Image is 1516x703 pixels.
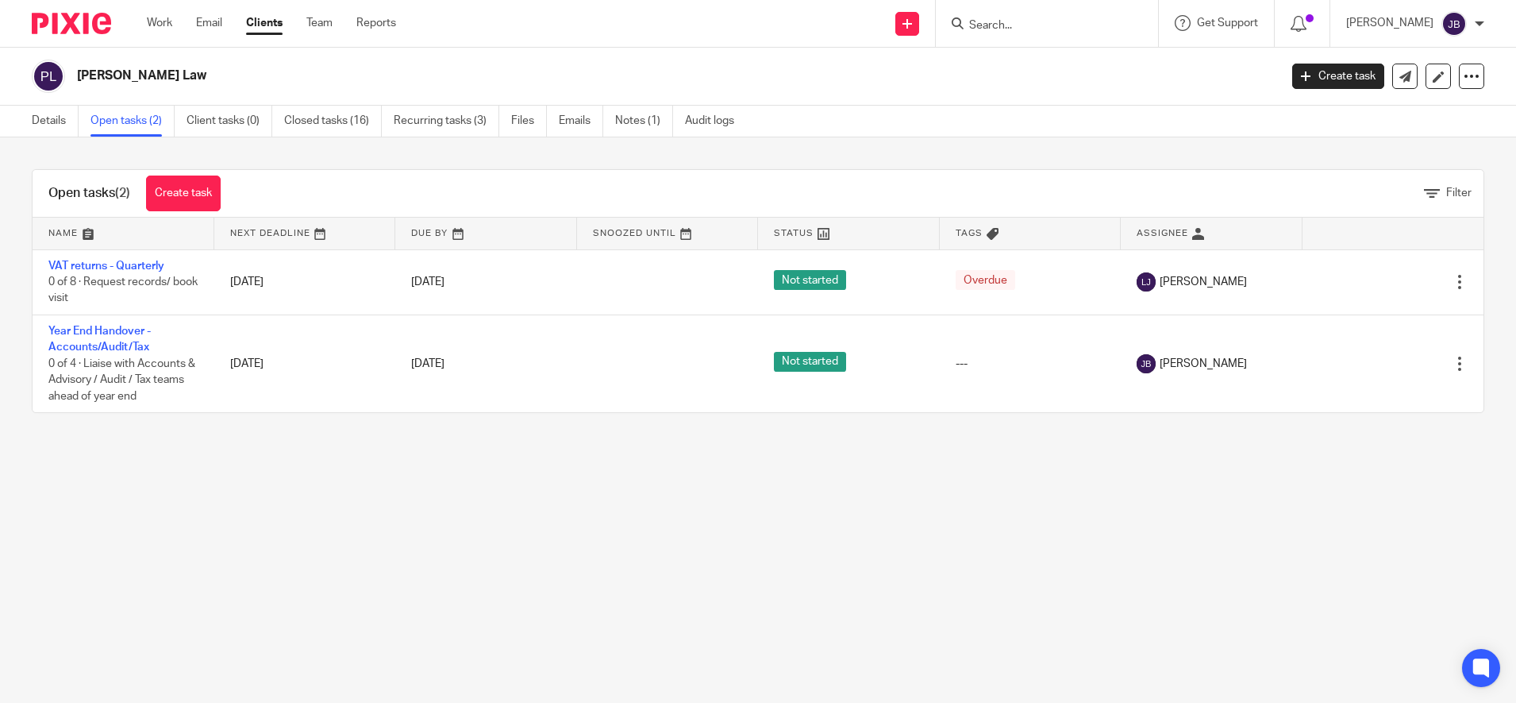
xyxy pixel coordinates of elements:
span: [PERSON_NAME] [1160,356,1247,372]
h1: Open tasks [48,185,130,202]
a: Recurring tasks (3) [394,106,499,137]
a: Team [306,15,333,31]
a: Email [196,15,222,31]
a: Files [511,106,547,137]
span: Not started [774,270,846,290]
img: svg%3E [32,60,65,93]
div: --- [956,356,1106,372]
h2: [PERSON_NAME] Law [77,68,1030,84]
a: Closed tasks (16) [284,106,382,137]
a: Emails [559,106,603,137]
span: Overdue [956,270,1015,290]
a: Work [147,15,172,31]
a: Open tasks (2) [90,106,175,137]
p: [PERSON_NAME] [1346,15,1433,31]
a: Clients [246,15,283,31]
span: Filter [1446,187,1472,199]
span: Status [774,229,814,238]
a: Create task [146,176,221,211]
span: [PERSON_NAME] [1160,274,1247,290]
a: Details [32,106,79,137]
a: Reports [356,15,396,31]
span: Not started [774,352,846,372]
span: [DATE] [411,358,444,369]
td: [DATE] [214,315,396,412]
a: Client tasks (0) [187,106,272,137]
span: Tags [956,229,983,238]
span: [DATE] [411,276,444,288]
span: 0 of 4 · Liaise with Accounts & Advisory / Audit / Tax teams ahead of year end [48,358,195,402]
img: svg%3E [1137,354,1156,373]
a: Audit logs [685,106,746,137]
a: Notes (1) [615,106,673,137]
span: 0 of 8 · Request records/ book visit [48,276,198,304]
span: Get Support [1197,17,1258,29]
span: (2) [115,187,130,199]
td: [DATE] [214,249,396,315]
a: VAT returns - Quarterly [48,261,164,272]
img: Pixie [32,13,111,34]
input: Search [968,19,1110,33]
img: svg%3E [1441,11,1467,37]
a: Year End Handover - Accounts/Audit/Tax [48,326,151,353]
img: svg%3E [1137,272,1156,292]
span: Snoozed Until [593,229,676,238]
a: Create task [1292,64,1384,89]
